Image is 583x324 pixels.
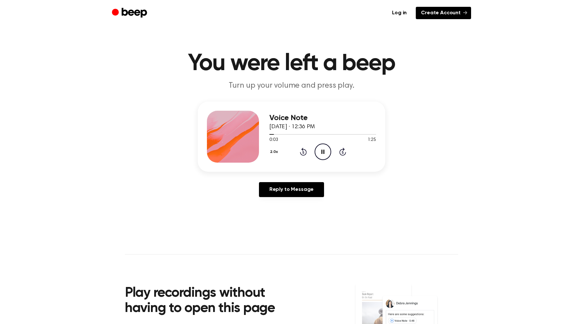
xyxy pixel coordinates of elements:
a: Create Account [416,7,471,19]
button: 2.0x [269,146,280,157]
a: Reply to Message [259,182,324,197]
p: Turn up your volume and press play. [167,81,416,91]
span: 1:25 [368,137,376,143]
h1: You were left a beep [125,52,458,75]
span: [DATE] · 12:36 PM [269,124,315,130]
a: Log in [387,7,412,19]
h3: Voice Note [269,114,376,122]
span: 0:03 [269,137,278,143]
a: Beep [112,7,149,19]
h2: Play recordings without having to open this page [125,286,300,317]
